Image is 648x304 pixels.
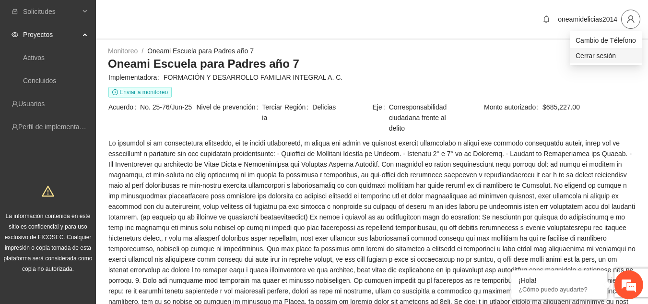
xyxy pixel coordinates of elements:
span: Cerrar sesión [576,50,636,61]
a: Usuarios [18,100,45,108]
div: Minimizar ventana de chat en vivo [157,5,180,28]
span: No. 25-76/Jun-25 [140,102,195,112]
span: Estamos en línea. [56,98,132,195]
span: bell [539,15,554,23]
span: Proyectos [23,25,80,44]
span: Delicias [312,102,371,112]
a: Oneami Escuela para Padres año 7 [147,47,254,55]
a: Perfil de implementadora [18,123,93,131]
span: clock-circle [112,89,118,95]
textarea: Escriba su mensaje y pulse “Intro” [5,202,183,236]
span: / [141,47,143,55]
span: Acuerdo [108,102,140,112]
span: warning [42,185,54,197]
h3: Oneami Escuela para Padres año 7 [108,56,636,72]
span: inbox [12,8,18,15]
div: ¡Hola! [518,277,600,284]
a: Monitoreo [108,47,138,55]
span: La información contenida en este sitio es confidencial y para uso exclusivo de FICOSEC. Cualquier... [4,213,93,272]
span: Enviar a monitoreo [108,87,172,97]
button: bell [539,12,554,27]
span: user [622,15,640,24]
span: $685,227.00 [542,102,636,112]
span: Corresponsabilidad ciudadana frente al delito [389,102,459,134]
span: oneamidelicias2014 [558,15,617,23]
span: Nivel de prevención [197,102,262,123]
span: Región [284,102,312,112]
span: Cambio de Télefono [576,35,636,46]
span: Monto autorizado [484,102,542,112]
span: Eje [373,102,389,134]
span: eye [12,31,18,38]
button: user [621,10,640,29]
span: Implementadora [108,72,164,83]
span: FORMACIÓN Y DESARROLLO FAMILIAR INTEGRAL A. C. [164,72,636,83]
span: Solicitudes [23,2,80,21]
span: Terciaria [262,102,283,123]
div: Chatee con nosotros ahora [50,49,161,61]
a: Concluidos [23,77,56,85]
p: ¿Cómo puedo ayudarte? [518,286,600,293]
a: Activos [23,54,45,61]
